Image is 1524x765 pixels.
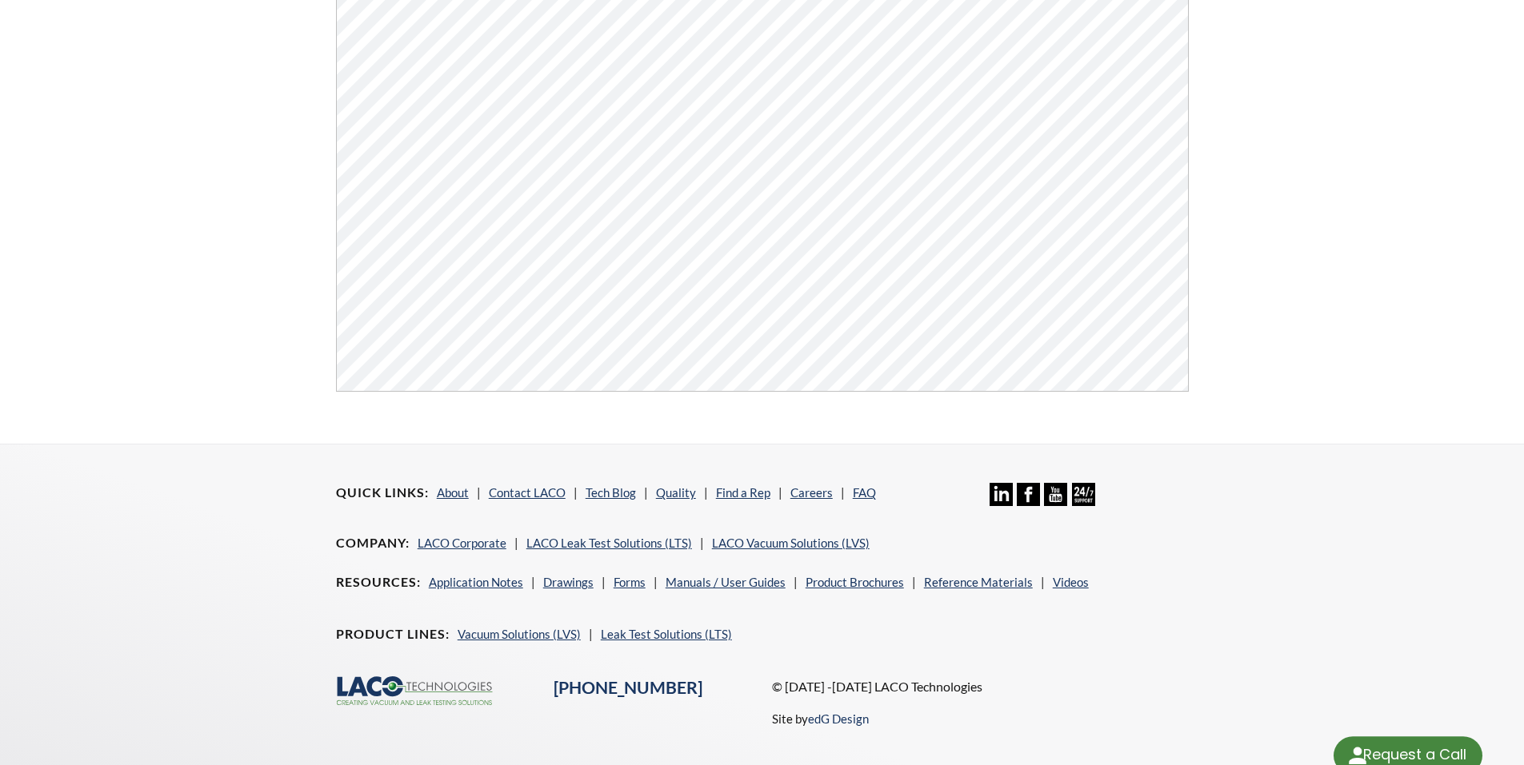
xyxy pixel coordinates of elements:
[489,485,566,500] a: Contact LACO
[790,485,833,500] a: Careers
[458,627,581,641] a: Vacuum Solutions (LVS)
[336,484,429,501] h4: Quick Links
[666,575,786,589] a: Manuals / User Guides
[772,709,869,728] p: Site by
[336,574,421,591] h4: Resources
[806,575,904,589] a: Product Brochures
[437,485,469,500] a: About
[1053,575,1089,589] a: Videos
[429,575,523,589] a: Application Notes
[716,485,770,500] a: Find a Rep
[614,575,646,589] a: Forms
[712,536,870,550] a: LACO Vacuum Solutions (LVS)
[601,627,732,641] a: Leak Test Solutions (LTS)
[554,677,702,698] a: [PHONE_NUMBER]
[808,711,869,726] a: edG Design
[336,626,450,643] h4: Product Lines
[656,485,696,500] a: Quality
[586,485,636,500] a: Tech Blog
[336,535,410,552] h4: Company
[772,676,1189,697] p: © [DATE] -[DATE] LACO Technologies
[1072,494,1095,508] a: 24/7 Support
[924,575,1033,589] a: Reference Materials
[853,485,876,500] a: FAQ
[543,575,594,589] a: Drawings
[1072,483,1095,506] img: 24/7 Support Icon
[526,536,692,550] a: LACO Leak Test Solutions (LTS)
[418,536,506,550] a: LACO Corporate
